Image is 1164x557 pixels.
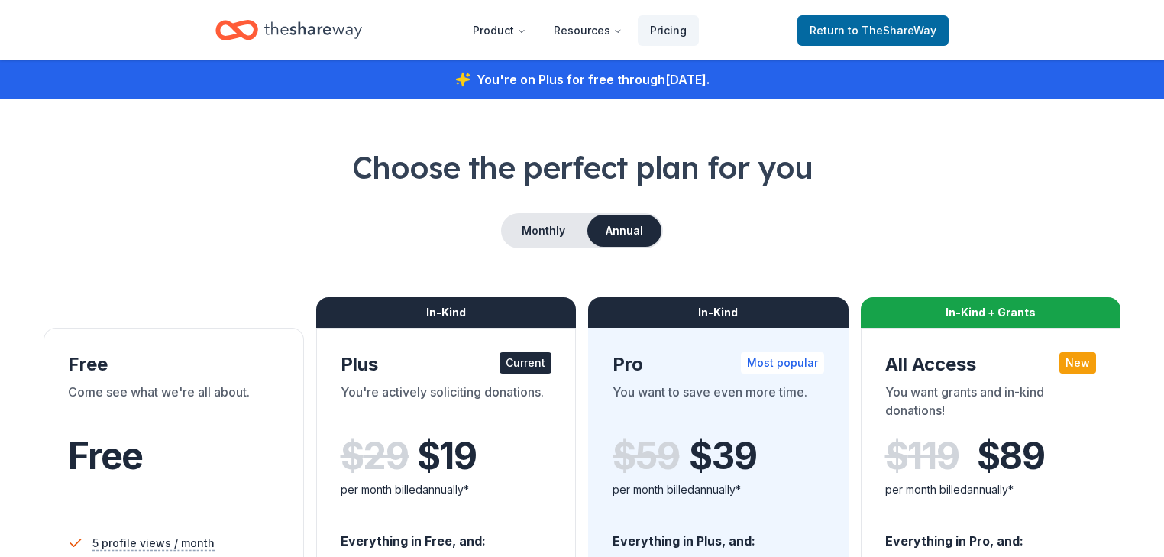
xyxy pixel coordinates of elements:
button: Annual [587,215,661,247]
span: $ 39 [689,435,756,478]
div: Everything in Plus, and: [613,519,824,551]
nav: Main [461,12,699,48]
div: Free [68,352,280,377]
a: Pricing [638,15,699,46]
div: In-Kind [588,297,849,328]
div: In-Kind [316,297,577,328]
span: $ 89 [977,435,1045,478]
div: In-Kind + Grants [861,297,1121,328]
span: Free [68,433,143,478]
div: Pro [613,352,824,377]
div: You want to save even more time. [613,383,824,426]
div: Current [500,352,551,374]
span: to TheShareWay [848,24,936,37]
div: Everything in Free, and: [341,519,552,551]
div: Come see what we're all about. [68,383,280,426]
div: You want grants and in-kind donations! [885,383,1097,426]
div: per month billed annually* [885,481,1097,499]
button: Resources [542,15,635,46]
div: Everything in Pro, and: [885,519,1097,551]
div: Plus [341,352,552,377]
div: per month billed annually* [613,481,824,499]
span: Return [810,21,936,40]
button: Product [461,15,538,46]
div: You're actively soliciting donations. [341,383,552,426]
button: Monthly [503,215,584,247]
h1: Choose the perfect plan for you [37,146,1127,189]
a: Returnto TheShareWay [797,15,949,46]
div: Most popular [741,352,824,374]
div: New [1059,352,1096,374]
a: Home [215,12,362,48]
div: All Access [885,352,1097,377]
span: $ 19 [417,435,477,478]
div: per month billed annually* [341,481,552,499]
span: 5 profile views / month [92,534,215,552]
